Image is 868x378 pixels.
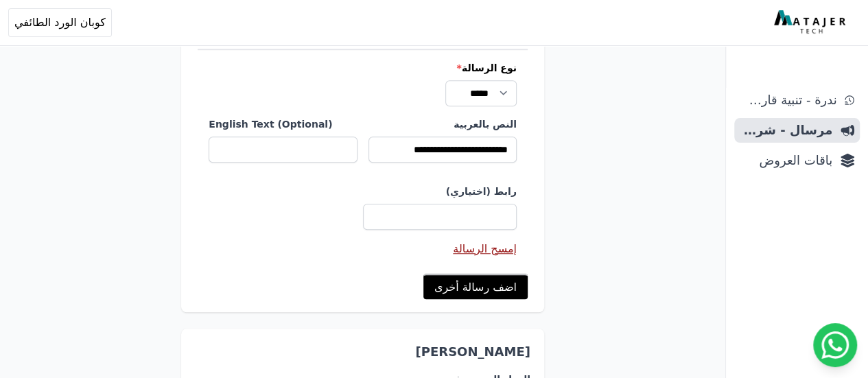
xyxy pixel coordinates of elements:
button: كوبان الورد الطائفي [8,8,112,37]
label: English Text (Optional) [209,117,357,131]
h3: [PERSON_NAME] [195,342,530,362]
span: باقات العروض [740,151,832,170]
label: نوع الرسالة [209,61,517,75]
a: اضف رسالة أخرى [423,274,528,299]
span: كوبان الورد الطائفي [14,14,106,31]
label: رابط (اختياري) [209,185,517,198]
span: مرسال - شريط دعاية [740,121,832,140]
img: MatajerTech Logo [774,10,849,35]
span: ندرة - تنبية قارب علي النفاذ [740,91,836,110]
a: إمسح الرسالة [453,242,517,255]
label: النص بالعربية [368,117,517,131]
